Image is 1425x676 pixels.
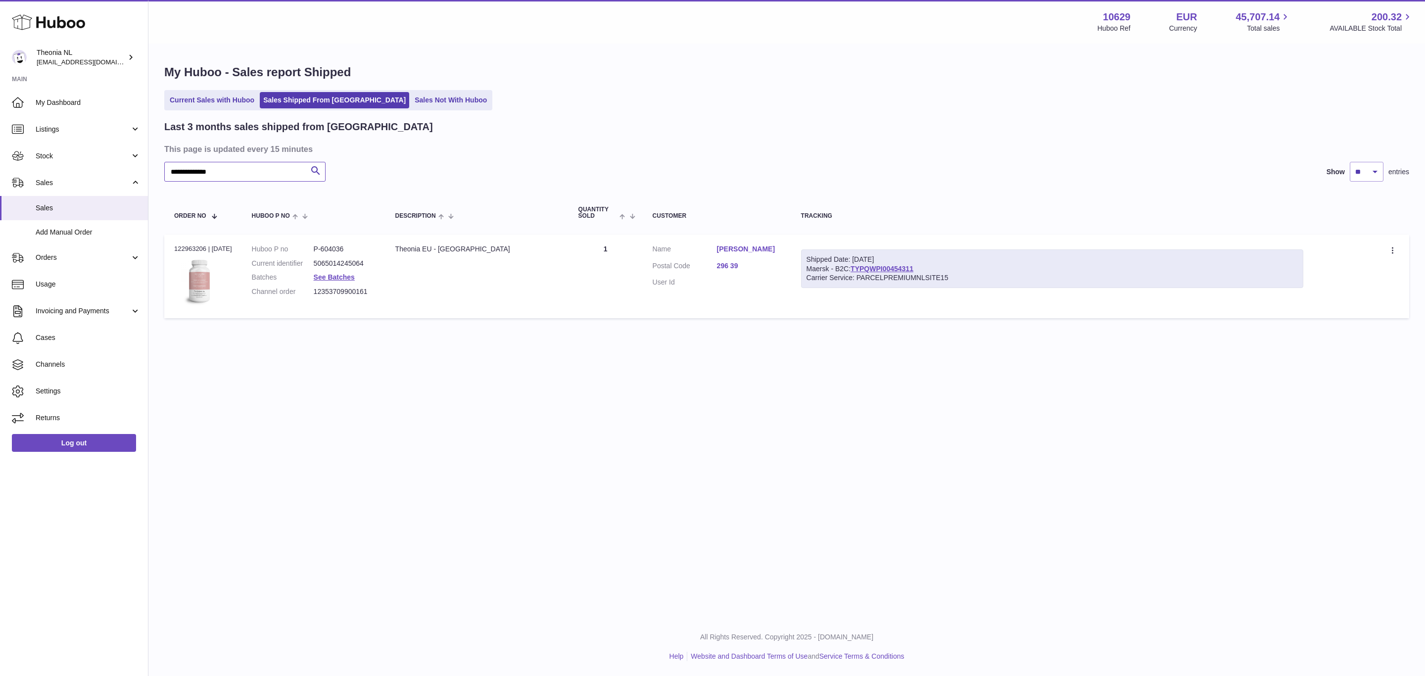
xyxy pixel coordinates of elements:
[691,652,807,660] a: Website and Dashboard Terms of Use
[156,632,1417,642] p: All Rights Reserved. Copyright 2025 - [DOMAIN_NAME]
[1330,24,1413,33] span: AVAILABLE Stock Total
[36,125,130,134] span: Listings
[395,244,559,254] div: Theonia EU - [GEOGRAPHIC_DATA]
[1235,10,1291,33] a: 45,707.14 Total sales
[36,413,141,423] span: Returns
[252,259,314,268] dt: Current identifier
[801,213,1304,219] div: Tracking
[252,213,290,219] span: Huboo P no
[36,228,141,237] span: Add Manual Order
[164,120,433,134] h2: Last 3 months sales shipped from [GEOGRAPHIC_DATA]
[314,259,376,268] dd: 5065014245064
[653,244,717,256] dt: Name
[36,386,141,396] span: Settings
[653,261,717,273] dt: Postal Code
[687,652,904,661] li: and
[653,278,717,287] dt: User Id
[12,434,136,452] a: Log out
[851,265,913,273] a: TYPQWPI00454311
[260,92,409,108] a: Sales Shipped From [GEOGRAPHIC_DATA]
[314,244,376,254] dd: P-604036
[36,253,130,262] span: Orders
[653,213,781,219] div: Customer
[252,287,314,296] dt: Channel order
[1330,10,1413,33] a: 200.32 AVAILABLE Stock Total
[1235,10,1280,24] span: 45,707.14
[252,273,314,282] dt: Batches
[12,50,27,65] img: info@wholesomegoods.eu
[801,249,1304,289] div: Maersk - B2C:
[717,244,781,254] a: [PERSON_NAME]
[36,178,130,188] span: Sales
[1176,10,1197,24] strong: EUR
[314,273,355,281] a: See Batches
[569,235,643,318] td: 1
[36,98,141,107] span: My Dashboard
[1372,10,1402,24] span: 200.32
[37,58,145,66] span: [EMAIL_ADDRESS][DOMAIN_NAME]
[36,280,141,289] span: Usage
[37,48,126,67] div: Theonia NL
[819,652,904,660] a: Service Terms & Conditions
[1103,10,1131,24] strong: 10629
[1327,167,1345,177] label: Show
[36,360,141,369] span: Channels
[36,203,141,213] span: Sales
[578,206,617,219] span: Quantity Sold
[1169,24,1197,33] div: Currency
[252,244,314,254] dt: Huboo P no
[174,244,232,253] div: 122963206 | [DATE]
[174,213,206,219] span: Order No
[174,256,224,306] img: 106291725893222.jpg
[1097,24,1131,33] div: Huboo Ref
[36,306,130,316] span: Invoicing and Payments
[1247,24,1291,33] span: Total sales
[164,144,1407,154] h3: This page is updated every 15 minutes
[1388,167,1409,177] span: entries
[411,92,490,108] a: Sales Not With Huboo
[314,287,376,296] dd: 12353709900161
[36,151,130,161] span: Stock
[164,64,1409,80] h1: My Huboo - Sales report Shipped
[166,92,258,108] a: Current Sales with Huboo
[395,213,436,219] span: Description
[36,333,141,342] span: Cases
[669,652,684,660] a: Help
[717,261,781,271] a: 296 39
[807,273,1298,283] div: Carrier Service: PARCELPREMIUMNLSITE15
[807,255,1298,264] div: Shipped Date: [DATE]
